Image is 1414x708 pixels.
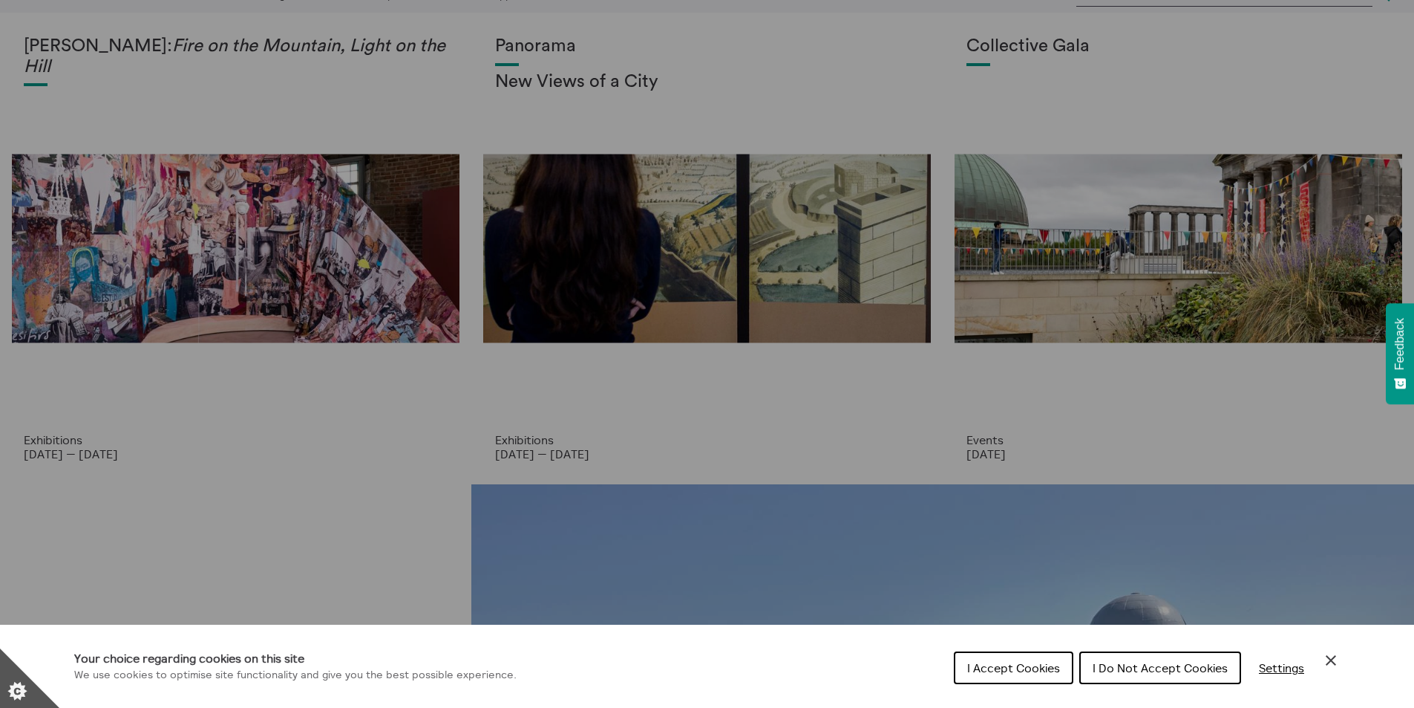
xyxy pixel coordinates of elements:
[967,660,1060,675] span: I Accept Cookies
[1393,318,1407,370] span: Feedback
[1247,653,1316,683] button: Settings
[1386,303,1414,404] button: Feedback - Show survey
[1079,652,1241,684] button: I Do Not Accept Cookies
[1322,652,1340,669] button: Close Cookie Control
[74,649,517,667] h1: Your choice regarding cookies on this site
[954,652,1073,684] button: I Accept Cookies
[1259,660,1304,675] span: Settings
[1093,660,1228,675] span: I Do Not Accept Cookies
[74,667,517,683] p: We use cookies to optimise site functionality and give you the best possible experience.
